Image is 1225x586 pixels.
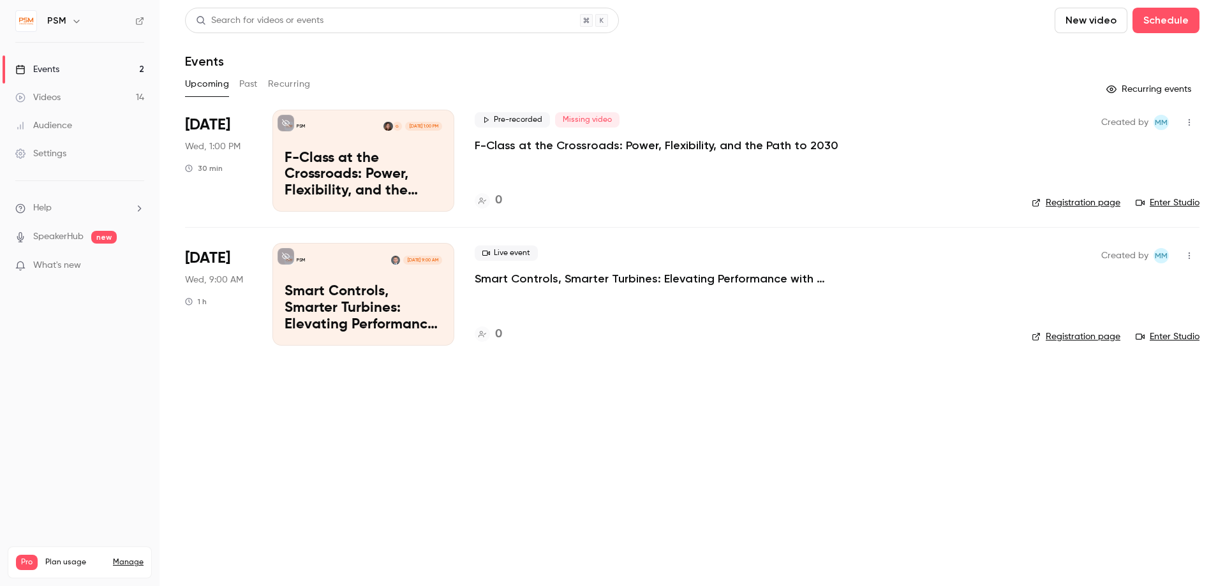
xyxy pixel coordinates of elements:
[403,256,442,265] span: [DATE] 9:00 AM
[272,243,454,345] a: Smart Controls, Smarter Turbines: Elevating Performance with Universal LogicPSMBenjamin Saunders[...
[1136,196,1199,209] a: Enter Studio
[15,201,144,215] li: help-dropdown-opener
[555,112,620,128] span: Missing video
[285,150,442,200] p: F-Class at the Crossroads: Power, Flexibility, and the Path to 2030
[15,147,66,160] div: Settings
[475,192,502,209] a: 0
[475,112,550,128] span: Pre-recorded
[185,110,252,212] div: Sep 24 Wed, 1:00 PM (America/New York)
[495,326,502,343] h4: 0
[91,231,117,244] span: new
[15,119,72,132] div: Audience
[185,297,207,307] div: 1 h
[33,259,81,272] span: What's new
[1101,115,1148,130] span: Created by
[15,63,59,76] div: Events
[1032,196,1120,209] a: Registration page
[1136,330,1199,343] a: Enter Studio
[33,230,84,244] a: SpeakerHub
[285,284,442,333] p: Smart Controls, Smarter Turbines: Elevating Performance with Universal Logic
[185,115,230,135] span: [DATE]
[1055,8,1127,33] button: New video
[16,555,38,570] span: Pro
[475,326,502,343] a: 0
[1032,330,1120,343] a: Registration page
[185,243,252,345] div: Dec 31 Wed, 9:00 AM (America/New York)
[495,192,502,209] h4: 0
[129,260,144,272] iframe: Noticeable Trigger
[1155,115,1168,130] span: MM
[405,122,442,131] span: [DATE] 1:00 PM
[268,74,311,94] button: Recurring
[1101,248,1148,263] span: Created by
[16,11,36,31] img: PSM
[297,123,305,129] p: PSM
[47,15,66,27] h6: PSM
[113,557,144,568] a: Manage
[185,54,224,69] h1: Events
[475,271,857,286] a: Smart Controls, Smarter Turbines: Elevating Performance with Universal Logic
[33,201,52,215] span: Help
[1154,115,1169,130] span: Michele McDermott
[185,248,230,268] span: [DATE]
[15,91,61,104] div: Videos
[196,14,323,27] div: Search for videos or events
[45,557,105,568] span: Plan usage
[297,257,305,263] p: PSM
[392,121,403,131] div: G
[185,274,243,286] span: Wed, 9:00 AM
[185,163,223,173] div: 30 min
[1155,248,1168,263] span: MM
[1101,79,1199,99] button: Recurring events
[383,122,392,131] img: Katie Koch
[239,74,258,94] button: Past
[475,245,538,261] span: Live event
[1154,248,1169,263] span: Michele McDermott
[475,138,838,153] a: F-Class at the Crossroads: Power, Flexibility, and the Path to 2030
[272,110,454,212] a: F-Class at the Crossroads: Power, Flexibility, and the Path to 2030PSMGKatie Koch[DATE] 1:00 PMF-...
[185,74,229,94] button: Upcoming
[185,140,241,153] span: Wed, 1:00 PM
[1132,8,1199,33] button: Schedule
[391,256,400,265] img: Benjamin Saunders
